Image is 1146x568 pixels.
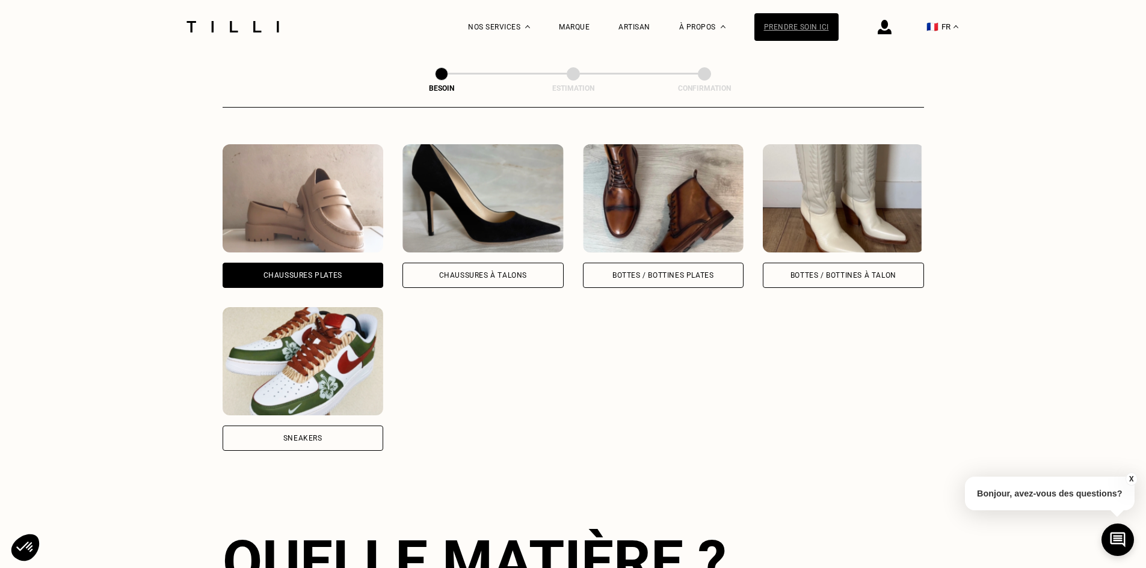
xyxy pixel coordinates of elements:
div: Confirmation [644,84,765,93]
div: Estimation [513,84,633,93]
div: Besoin [381,84,502,93]
img: Tilli retouche votre Bottes / Bottines plates [583,144,744,252]
img: Menu déroulant à propos [721,25,725,28]
img: Tilli retouche votre Chaussures Plates [223,144,384,252]
img: menu déroulant [953,25,958,28]
img: Tilli retouche votre Chaussures à Talons [402,144,564,252]
button: X [1125,472,1137,486]
div: Chaussures Plates [263,272,342,279]
a: Marque [559,23,590,31]
img: Menu déroulant [525,25,530,28]
img: Logo du service de couturière Tilli [182,21,283,32]
img: icône connexion [878,20,892,34]
div: Sneakers [283,435,322,442]
a: Prendre soin ici [754,13,839,41]
a: Artisan [618,23,650,31]
div: Chaussures à Talons [439,272,527,279]
div: Bottes / Bottines plates [612,272,713,279]
img: Tilli retouche votre Sneakers [223,307,384,415]
div: Bottes / Bottines à talon [790,272,896,279]
span: 🇫🇷 [926,21,938,32]
p: Bonjour, avez-vous des questions? [965,477,1135,510]
img: Tilli retouche votre Bottes / Bottines à talon [763,144,924,252]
